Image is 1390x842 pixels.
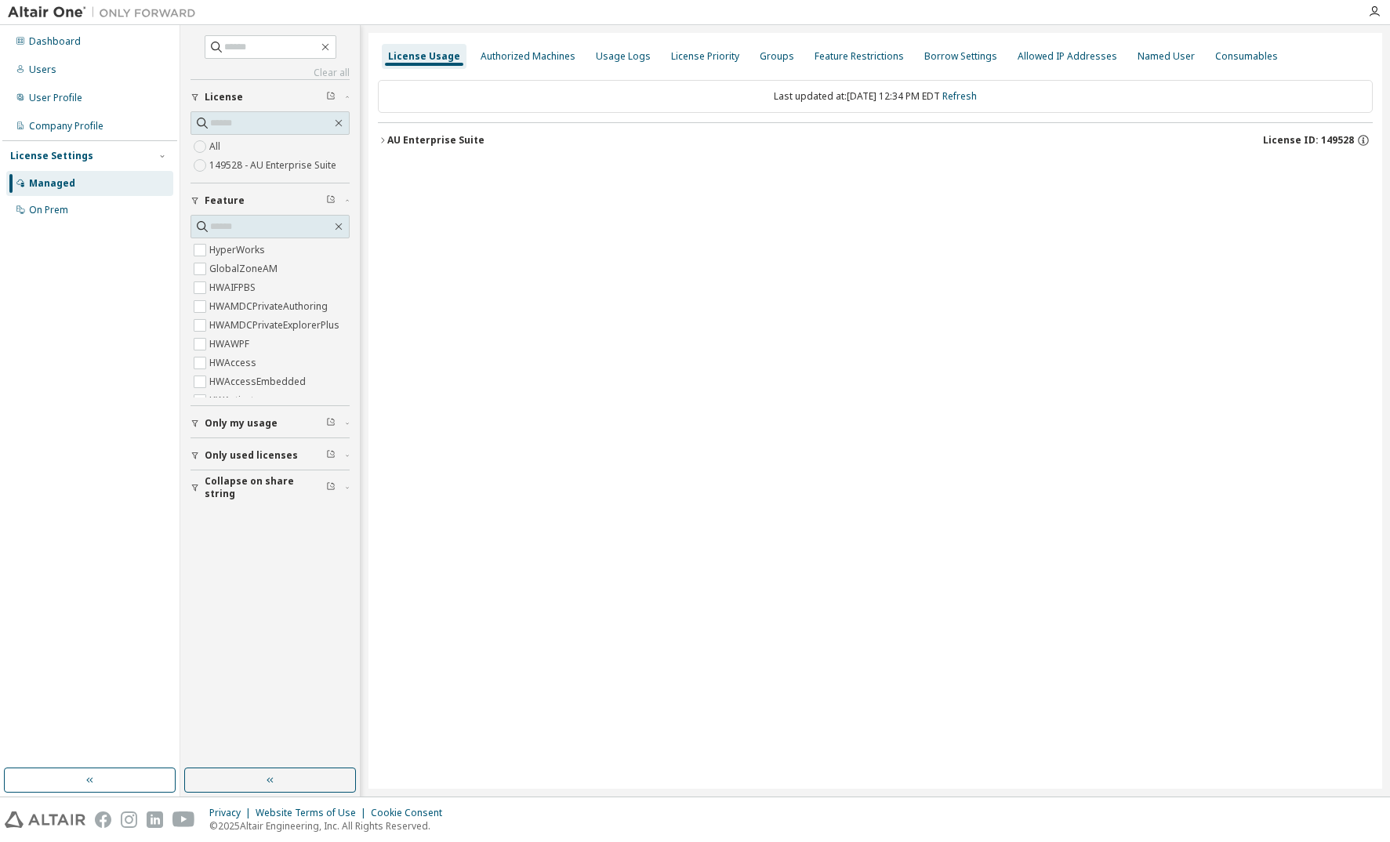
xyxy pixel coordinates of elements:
div: Privacy [209,807,256,819]
span: License [205,91,243,103]
div: Authorized Machines [481,50,575,63]
div: Groups [760,50,794,63]
div: License Usage [388,50,460,63]
label: All [209,137,223,156]
span: Clear filter [326,417,336,430]
img: altair_logo.svg [5,811,85,828]
span: Clear filter [326,194,336,207]
button: Collapse on share string [191,470,350,505]
span: Clear filter [326,481,336,494]
a: Clear all [191,67,350,79]
label: HWAMDCPrivateAuthoring [209,297,331,316]
label: HyperWorks [209,241,268,259]
button: Only used licenses [191,438,350,473]
label: HWAccess [209,354,259,372]
div: Company Profile [29,120,103,132]
button: License [191,80,350,114]
img: linkedin.svg [147,811,163,828]
div: Cookie Consent [371,807,452,819]
div: Consumables [1215,50,1278,63]
label: HWAccessEmbedded [209,372,309,391]
span: Only used licenses [205,449,298,462]
label: GlobalZoneAM [209,259,281,278]
span: Collapse on share string [205,475,326,500]
span: Clear filter [326,449,336,462]
button: AU Enterprise SuiteLicense ID: 149528 [378,123,1373,158]
img: Altair One [8,5,204,20]
div: Allowed IP Addresses [1018,50,1117,63]
div: License Priority [671,50,739,63]
span: License ID: 149528 [1263,134,1354,147]
div: Borrow Settings [924,50,997,63]
p: © 2025 Altair Engineering, Inc. All Rights Reserved. [209,819,452,833]
span: Clear filter [326,91,336,103]
div: Website Terms of Use [256,807,371,819]
div: Managed [29,177,75,190]
label: HWActivate [209,391,263,410]
label: HWAIFPBS [209,278,259,297]
label: 149528 - AU Enterprise Suite [209,156,339,175]
div: On Prem [29,204,68,216]
img: youtube.svg [172,811,195,828]
div: Named User [1138,50,1195,63]
div: User Profile [29,92,82,104]
img: facebook.svg [95,811,111,828]
label: HWAMDCPrivateExplorerPlus [209,316,343,335]
div: Feature Restrictions [815,50,904,63]
span: Only my usage [205,417,278,430]
a: Refresh [942,89,977,103]
span: Feature [205,194,245,207]
div: Users [29,64,56,76]
div: Last updated at: [DATE] 12:34 PM EDT [378,80,1373,113]
img: instagram.svg [121,811,137,828]
div: AU Enterprise Suite [387,134,485,147]
div: Dashboard [29,35,81,48]
button: Feature [191,183,350,218]
div: Usage Logs [596,50,651,63]
div: License Settings [10,150,93,162]
label: HWAWPF [209,335,252,354]
button: Only my usage [191,406,350,441]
